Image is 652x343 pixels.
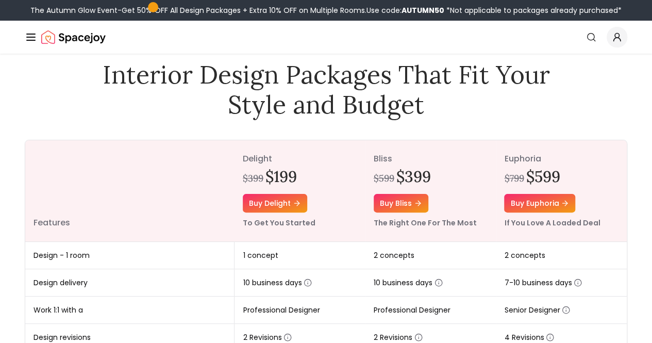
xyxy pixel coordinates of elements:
img: Spacejoy Logo [41,27,106,47]
h1: Interior Design Packages That Fit Your Style and Budget [95,60,557,119]
a: Buy delight [243,194,307,213]
td: Work 1:1 with a [25,297,235,324]
span: Use code: [366,5,444,15]
span: 7-10 business days [504,277,582,288]
a: Buy bliss [374,194,428,213]
span: 10 business days [243,277,312,288]
td: Design delivery [25,269,235,297]
th: Features [25,140,235,242]
small: To Get You Started [243,218,315,228]
span: Senior Designer [504,305,570,315]
small: The Right One For The Most [374,218,477,228]
span: 1 concept [243,250,278,260]
div: The Autumn Glow Event-Get 50% OFF All Design Packages + Extra 10% OFF on Multiple Rooms. [30,5,622,15]
nav: Global [25,21,627,54]
span: Professional Designer [243,305,320,315]
td: Design - 1 room [25,242,235,269]
b: AUTUMN50 [402,5,444,15]
p: bliss [374,153,488,165]
span: 10 business days [374,277,443,288]
span: 2 Revisions [374,332,423,342]
span: Professional Designer [374,305,450,315]
h2: $199 [265,167,297,186]
span: 2 concepts [504,250,545,260]
p: euphoria [504,153,618,165]
div: $799 [504,171,524,186]
small: If You Love A Loaded Deal [504,218,600,228]
h2: $399 [396,167,431,186]
span: 4 Revisions [504,332,554,342]
div: $599 [374,171,394,186]
span: 2 Revisions [243,332,292,342]
span: 2 concepts [374,250,414,260]
a: Spacejoy [41,27,106,47]
div: $399 [243,171,263,186]
h2: $599 [526,167,560,186]
span: *Not applicable to packages already purchased* [444,5,622,15]
a: Buy euphoria [504,194,575,213]
p: delight [243,153,357,165]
